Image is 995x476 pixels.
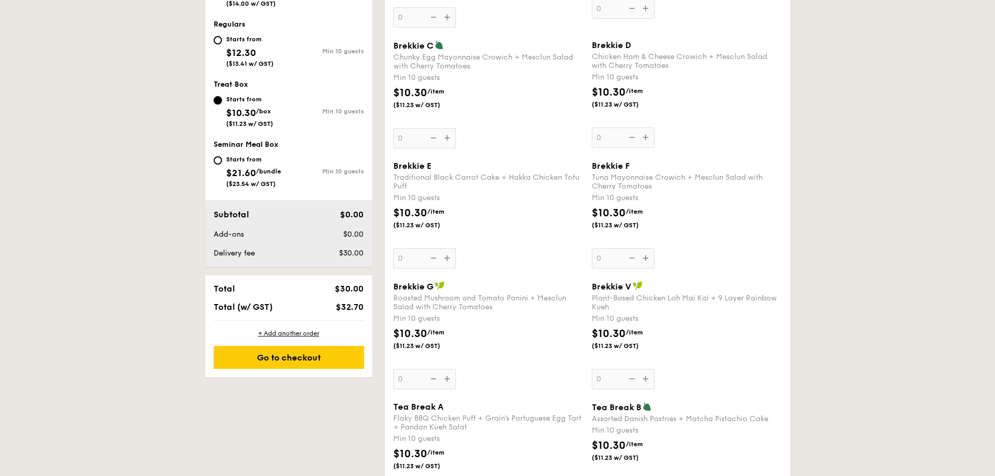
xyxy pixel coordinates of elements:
[226,95,273,103] div: Starts from
[592,207,626,219] span: $10.30
[393,434,583,444] div: Min 10 guests
[393,161,431,171] span: Brekkie E
[393,448,427,460] span: $10.30
[427,208,444,215] span: /item
[226,155,281,164] div: Starts from
[226,35,274,43] div: Starts from
[592,454,663,462] span: ($11.23 w/ GST)
[226,120,273,127] span: ($11.23 w/ GST)
[214,230,244,239] span: Add-ons
[592,52,782,70] div: Chicken Ham & Cheese Crowich + Mesclun Salad with Cherry Tomatoes
[256,168,281,175] span: /bundle
[335,284,364,294] span: $30.00
[393,402,443,412] span: Tea Break A
[435,40,444,50] img: icon-vegetarian.fe4039eb.svg
[626,440,643,448] span: /item
[633,281,643,291] img: icon-vegan.f8ff3823.svg
[289,168,364,175] div: Min 10 guests
[592,173,782,191] div: Tuna Mayonnaise Crowich + Mesclun Salad with Cherry Tomatoes
[393,193,583,203] div: Min 10 guests
[427,449,444,456] span: /item
[626,329,643,336] span: /item
[592,100,663,109] span: ($11.23 w/ GST)
[592,282,631,292] span: Brekkie V
[393,314,583,324] div: Min 10 guests
[592,402,641,412] span: Tea Break B
[393,328,427,340] span: $10.30
[393,53,583,71] div: Chunky Egg Mayonnaise Crowich + Mesclun Salad with Cherry Tomatoes
[336,302,364,312] span: $32.70
[226,47,256,59] span: $12.30
[393,342,464,350] span: ($11.23 w/ GST)
[226,107,256,119] span: $10.30
[393,41,434,51] span: Brekkie C
[214,249,255,258] span: Delivery fee
[214,284,235,294] span: Total
[214,302,273,312] span: Total (w/ GST)
[427,88,444,95] span: /item
[214,20,245,29] span: Regulars
[393,101,464,109] span: ($11.23 w/ GST)
[592,425,782,436] div: Min 10 guests
[256,108,271,115] span: /box
[393,414,583,432] div: Flaky BBQ Chicken Puff + Grain's Portuguese Egg Tart + Pandan Kueh Salat
[592,342,663,350] span: ($11.23 w/ GST)
[393,73,583,83] div: Min 10 guests
[393,173,583,191] div: Traditional Black Carrot Cake + Hakka Chicken Tofu Puff
[214,210,249,219] span: Subtotal
[214,80,248,89] span: Treat Box
[393,294,583,311] div: Roasted Mushroom and Tomato Panini + Mesclun Salad with Cherry Tomatoes
[226,60,274,67] span: ($13.41 w/ GST)
[592,86,626,99] span: $10.30
[592,161,630,171] span: Brekkie F
[393,207,427,219] span: $10.30
[592,72,782,83] div: Min 10 guests
[289,108,364,115] div: Min 10 guests
[592,414,782,423] div: Assorted Danish Pastries + Matcha Pistachio Cake
[339,249,364,258] span: $30.00
[642,402,652,411] img: icon-vegetarian.fe4039eb.svg
[214,346,364,369] div: Go to checkout
[289,48,364,55] div: Min 10 guests
[592,314,782,324] div: Min 10 guests
[592,221,663,229] span: ($11.23 w/ GST)
[214,329,364,338] div: + Add another order
[592,40,631,50] span: Brekkie D
[226,167,256,179] span: $21.60
[393,282,434,292] span: Brekkie G
[343,230,364,239] span: $0.00
[214,96,222,105] input: Starts from$10.30/box($11.23 w/ GST)Min 10 guests
[427,329,444,336] span: /item
[592,328,626,340] span: $10.30
[393,87,427,99] span: $10.30
[226,180,276,188] span: ($23.54 w/ GST)
[214,36,222,44] input: Starts from$12.30($13.41 w/ GST)Min 10 guests
[340,210,364,219] span: $0.00
[626,87,643,95] span: /item
[393,462,464,470] span: ($11.23 w/ GST)
[214,140,278,149] span: Seminar Meal Box
[214,156,222,165] input: Starts from$21.60/bundle($23.54 w/ GST)Min 10 guests
[393,221,464,229] span: ($11.23 w/ GST)
[592,193,782,203] div: Min 10 guests
[592,294,782,311] div: Plant-Based Chicken Loh Mai Kai + 9 Layer Rainbow Kueh
[592,439,626,452] span: $10.30
[435,281,445,291] img: icon-vegan.f8ff3823.svg
[626,208,643,215] span: /item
